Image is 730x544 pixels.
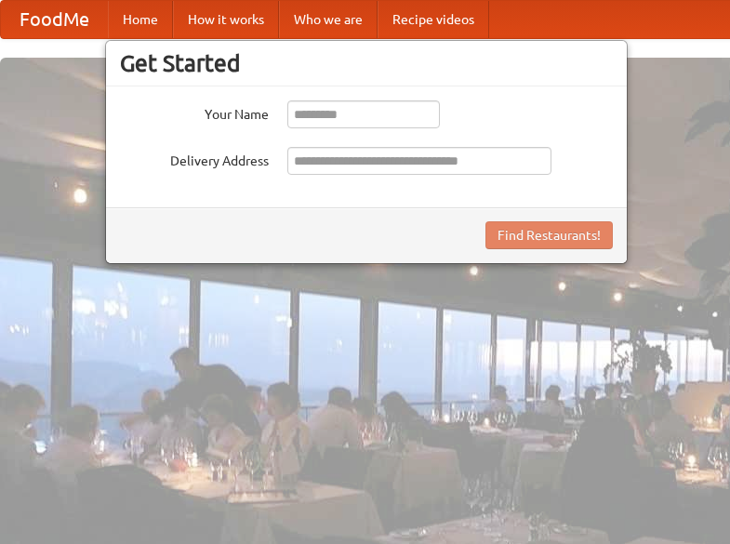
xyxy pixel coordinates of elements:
[279,1,378,38] a: Who we are
[173,1,279,38] a: How it works
[120,147,269,170] label: Delivery Address
[378,1,489,38] a: Recipe videos
[1,1,108,38] a: FoodMe
[108,1,173,38] a: Home
[120,49,613,77] h3: Get Started
[120,100,269,124] label: Your Name
[485,221,613,249] button: Find Restaurants!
